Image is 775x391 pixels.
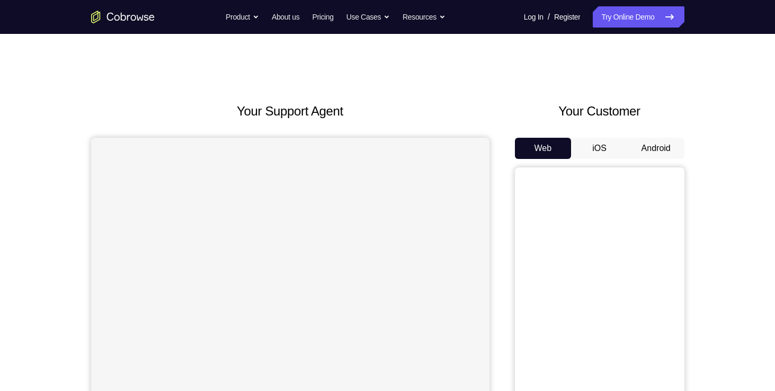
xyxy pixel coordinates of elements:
a: Go to the home page [91,11,155,23]
button: Web [515,138,572,159]
a: Pricing [312,6,333,28]
a: Log In [524,6,544,28]
button: iOS [571,138,628,159]
button: Resources [403,6,446,28]
span: / [548,11,550,23]
a: Register [554,6,580,28]
button: Android [628,138,684,159]
h2: Your Customer [515,102,684,121]
h2: Your Support Agent [91,102,489,121]
a: About us [272,6,299,28]
button: Use Cases [346,6,390,28]
button: Product [226,6,259,28]
a: Try Online Demo [593,6,684,28]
